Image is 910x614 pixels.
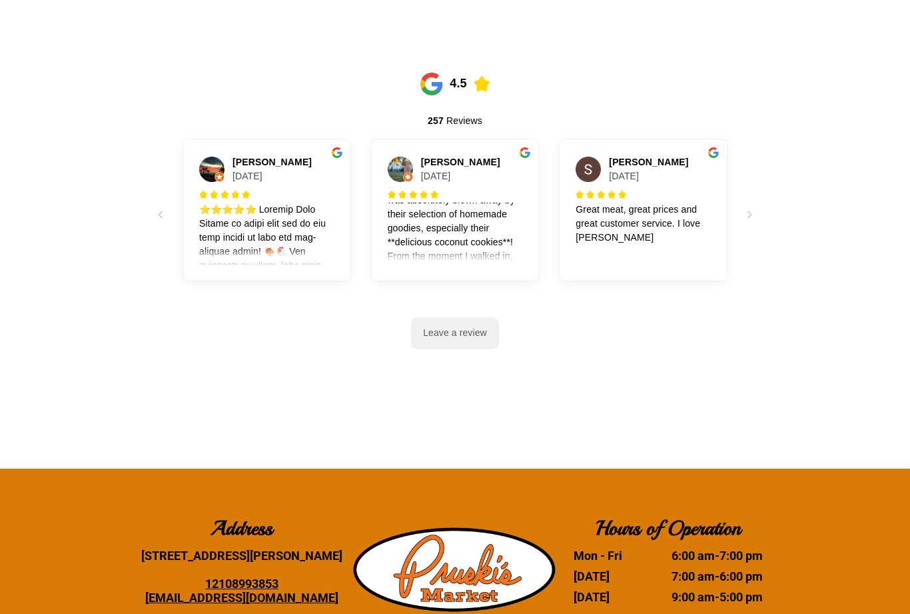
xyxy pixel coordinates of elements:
b: Address [211,515,272,541]
time: 9:00 am [672,590,715,604]
time: 6:00 am [672,549,715,563]
div: [STREET_ADDRESS][PERSON_NAME] [135,549,348,563]
time: 6:00 pm [719,569,763,583]
dd: - [651,590,763,604]
time: 5:00 pm [719,590,763,604]
time: 7:00 am [672,569,715,583]
a: [EMAIL_ADDRESS][DOMAIN_NAME] [145,591,338,605]
time: 7:00 pm [719,549,763,563]
b: Hours of Operation [596,515,741,541]
dt: Mon - Fri [574,549,650,563]
dd: - [651,569,763,583]
dt: [DATE] [574,590,650,604]
a: 12108993853 [205,577,278,591]
dt: [DATE] [574,569,650,583]
dd: - [651,549,763,563]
